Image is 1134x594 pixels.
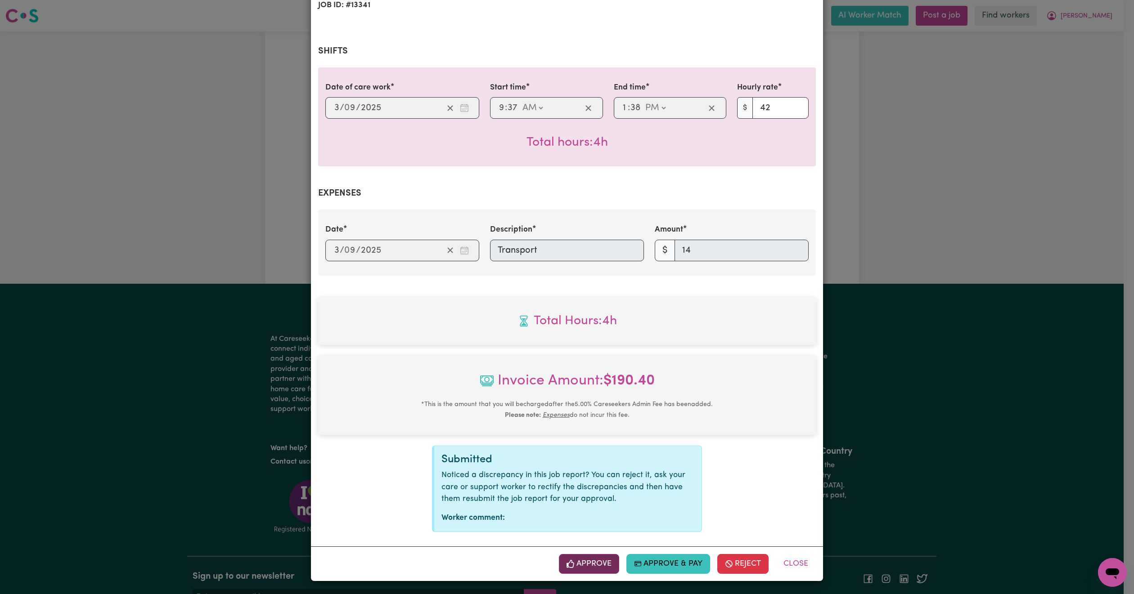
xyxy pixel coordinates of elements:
iframe: Button to launch messaging window, conversation in progress [1098,558,1127,587]
span: Invoice Amount: [325,370,809,399]
input: -- [345,101,356,115]
input: -- [334,101,340,115]
h2: Expenses [318,188,816,199]
strong: Worker comment: [441,514,505,522]
span: 0 [344,246,350,255]
span: / [356,246,360,255]
span: / [356,103,360,113]
label: Date [325,224,343,236]
label: Amount [655,224,683,236]
label: Date of care work [325,82,391,94]
span: Total hours worked: 4 hours [526,136,608,149]
input: Transport [490,240,644,261]
b: $ 190.40 [603,374,655,388]
button: Close [776,554,816,574]
label: Start time [490,82,526,94]
input: -- [334,244,340,257]
small: This is the amount that you will be charged after the 5.00 % Careseekers Admin Fee has been added... [421,401,713,419]
label: Description [490,224,532,236]
input: ---- [360,101,382,115]
span: $ [655,240,675,261]
button: Approve [559,554,619,574]
button: Approve & Pay [626,554,711,574]
input: -- [507,101,518,115]
span: Submitted [441,454,492,465]
span: / [340,246,344,255]
span: : [628,103,630,113]
button: Reject [717,554,769,574]
input: ---- [360,244,382,257]
span: Total hours worked: 4 hours [325,312,809,330]
input: -- [345,244,356,257]
input: -- [630,101,641,115]
b: Please note: [505,412,541,419]
u: Expenses [543,412,570,419]
span: 0 [344,103,350,112]
label: Hourly rate [737,82,778,94]
button: Clear date [443,244,457,257]
button: Enter the date of care work [457,101,472,115]
h2: Shifts [318,46,816,57]
button: Enter the date of expense [457,244,472,257]
span: / [340,103,344,113]
span: : [505,103,507,113]
button: Clear date [443,101,457,115]
p: Noticed a discrepancy in this job report? You can reject it, ask your care or support worker to r... [441,469,694,505]
label: End time [614,82,646,94]
span: $ [737,97,753,119]
input: -- [499,101,505,115]
input: -- [622,101,628,115]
